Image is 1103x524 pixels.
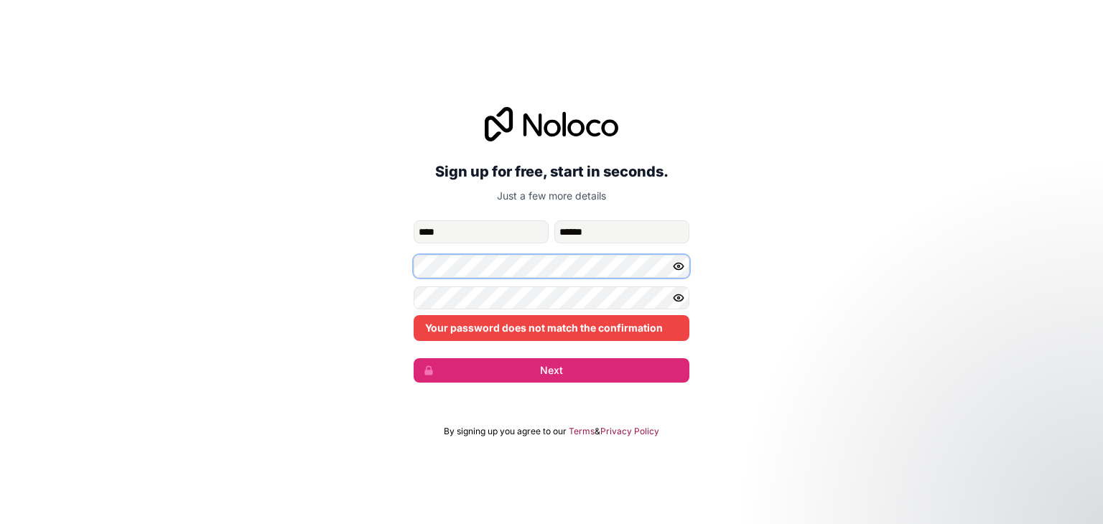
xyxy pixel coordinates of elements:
iframe: Intercom notifications message [816,416,1103,517]
h2: Sign up for free, start in seconds. [414,159,689,184]
p: Just a few more details [414,189,689,203]
input: family-name [554,220,689,243]
a: Terms [569,426,595,437]
a: Privacy Policy [600,426,659,437]
input: given-name [414,220,549,243]
span: & [595,426,600,437]
input: Confirm password [414,286,689,309]
input: Password [414,255,689,278]
div: Your password does not match the confirmation [414,315,689,341]
button: Next [414,358,689,383]
span: By signing up you agree to our [444,426,567,437]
